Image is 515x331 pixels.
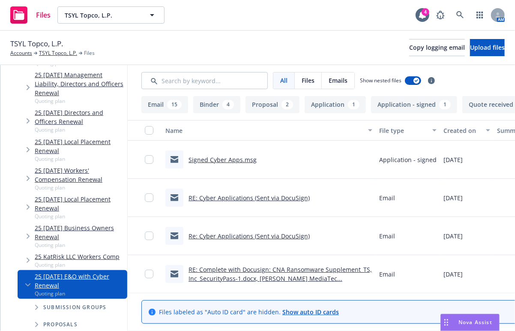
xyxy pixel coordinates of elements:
button: Email [141,96,188,113]
button: Copy logging email [409,39,465,56]
span: Quoting plan [35,155,124,162]
a: Show auto ID cards [282,308,339,316]
span: Proposals [43,322,78,327]
div: 4 [222,100,234,109]
a: Search [452,6,469,24]
span: Quoting plan [35,261,120,268]
a: 25 [DATE] Local Placement Renewal [35,137,124,155]
button: Application [305,96,366,113]
button: Created on [440,120,494,141]
button: Proposal [246,96,299,113]
a: Signed Cyber Apps.msg [189,156,257,164]
a: RE: Complete with Docusign: CNA Ransomware Supplement_TS, Inc_SecurityPass-1.docx, [PERSON_NAME] ... [189,265,372,283]
span: [DATE] [443,270,463,279]
span: Show nested files [360,77,401,84]
div: Created on [443,126,481,135]
input: Search by keyword... [141,72,268,89]
a: 25 [DATE] Workers' Compensation Renewal [35,166,124,184]
input: Toggle Row Selected [145,232,153,240]
a: 25 [DATE] Local Placement Renewal [35,195,124,213]
div: 1 [348,100,359,109]
a: TSYL Topco, L.P. [39,49,77,57]
a: 25 [DATE] Management Liability, Directors and Officers Renewal [35,70,124,97]
input: Select all [145,126,153,135]
input: Toggle Row Selected [145,270,153,278]
span: Upload files [470,43,505,51]
button: Nova Assist [440,314,500,331]
input: Toggle Row Selected [145,155,153,164]
span: Email [379,232,395,241]
a: Re: Cyber Applications (Sent via DocuSign) [189,232,310,240]
a: Report a Bug [432,6,449,24]
span: TSYL Topco, L.P. [10,38,63,49]
span: Quoting plan [35,126,124,133]
span: Files [302,76,314,85]
a: RE: Cyber Applications (Sent via DocuSign) [189,194,310,202]
div: Drag to move [441,314,452,331]
span: [DATE] [443,155,463,164]
button: File type [376,120,440,141]
button: Binder [193,96,240,113]
a: 25 [DATE] E&O with Cyber Renewal [35,272,124,290]
span: Quoting plan [35,290,124,297]
div: 1 [439,100,451,109]
span: Files [84,49,95,57]
span: Application - signed [379,155,437,164]
span: All [280,76,287,85]
span: [DATE] [443,193,463,202]
a: 25 KatRisk LLC Workers Comp [35,252,120,261]
span: Quoting plan [35,97,124,105]
a: 25 [DATE] Business Owners Renewal [35,223,124,241]
a: Accounts [10,49,32,57]
span: Emails [329,76,347,85]
span: Files [36,12,51,18]
button: Application - signed [371,96,457,113]
span: Email [379,193,395,202]
div: Name [165,126,363,135]
div: 4 [422,8,429,16]
span: Submission groups [43,305,106,310]
span: Quoting plan [35,184,124,191]
div: File type [379,126,427,135]
span: Nova Assist [458,319,492,326]
button: Upload files [470,39,505,56]
span: Quoting plan [35,213,124,220]
div: 15 [167,100,182,109]
span: Email [379,270,395,279]
span: Quoting plan [35,241,124,249]
button: TSYL Topco, L.P. [57,6,165,24]
span: TSYL Topco, L.P. [65,11,139,20]
a: Switch app [471,6,488,24]
span: Files labeled as "Auto ID card" are hidden. [159,307,339,316]
a: 25 [DATE] Directors and Officers Renewal [35,108,124,126]
div: 2 [281,100,293,109]
span: Copy logging email [409,43,465,51]
input: Toggle Row Selected [145,193,153,202]
button: Name [162,120,376,141]
a: Files [7,3,54,27]
span: [DATE] [443,232,463,241]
